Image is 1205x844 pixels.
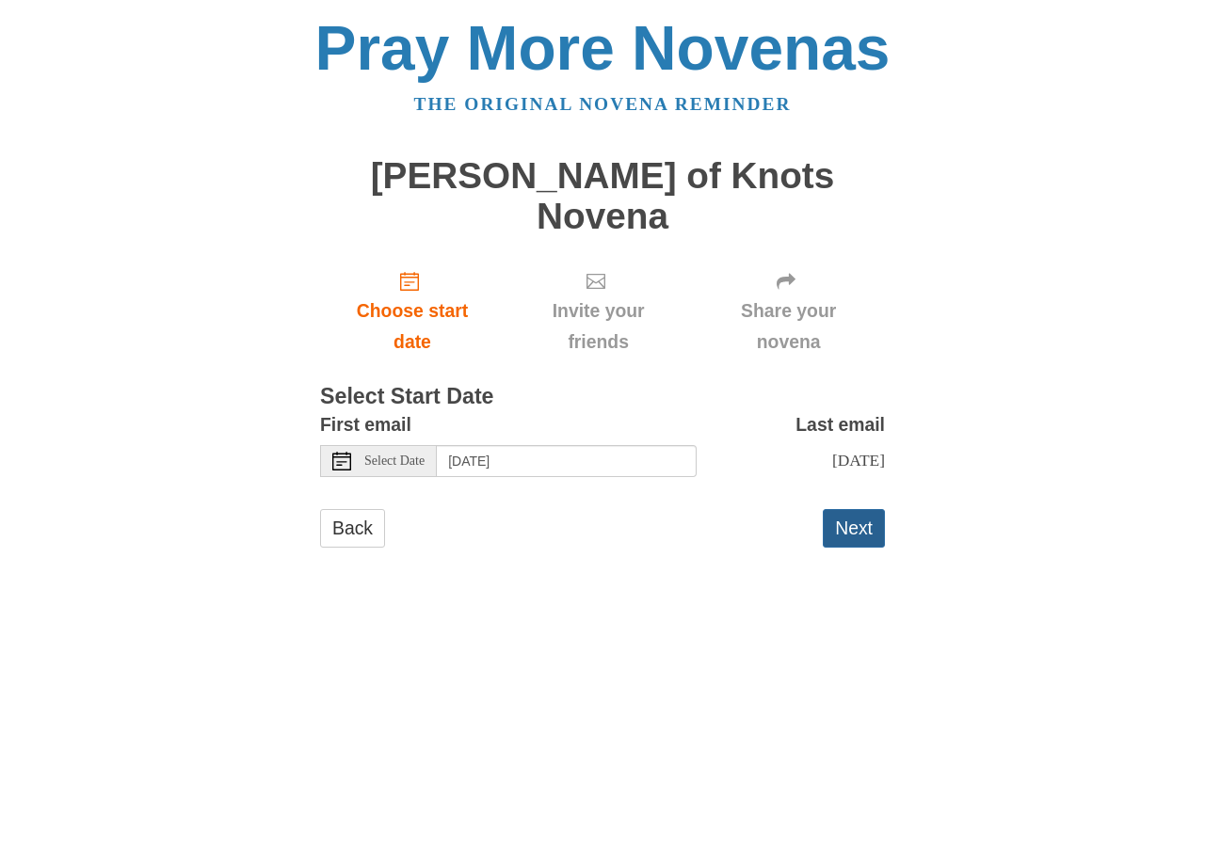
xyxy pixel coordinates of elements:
[320,156,885,236] h1: [PERSON_NAME] of Knots Novena
[832,451,885,470] span: [DATE]
[523,295,673,358] span: Invite your friends
[505,255,692,367] div: Click "Next" to confirm your start date first.
[320,409,411,440] label: First email
[320,255,505,367] a: Choose start date
[320,509,385,548] a: Back
[315,13,891,83] a: Pray More Novenas
[320,385,885,409] h3: Select Start Date
[795,409,885,440] label: Last email
[339,295,486,358] span: Choose start date
[823,509,885,548] button: Next
[711,295,866,358] span: Share your novena
[364,454,425,468] span: Select Date
[414,94,792,114] a: The original novena reminder
[692,255,885,367] div: Click "Next" to confirm your start date first.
